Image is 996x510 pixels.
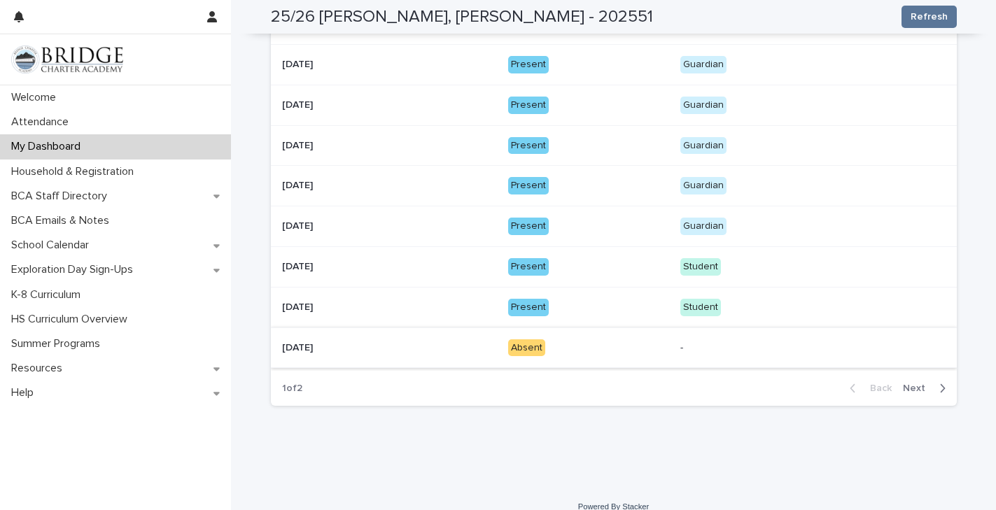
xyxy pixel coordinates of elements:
div: Present [508,97,549,114]
div: Guardian [680,56,727,73]
p: - [680,342,925,354]
span: Refresh [911,10,948,24]
tr: [DATE][DATE] PresentGuardian [271,44,957,85]
tr: [DATE][DATE] PresentGuardian [271,85,957,125]
p: K-8 Curriculum [6,288,92,302]
p: Household & Registration [6,165,145,178]
p: HS Curriculum Overview [6,313,139,326]
div: Present [508,299,549,316]
p: [DATE] [282,258,316,273]
tr: [DATE][DATE] PresentStudent [271,246,957,287]
h2: 25/26 [PERSON_NAME], [PERSON_NAME] - 202551 [271,7,653,27]
div: Present [508,218,549,235]
div: Guardian [680,177,727,194]
tr: [DATE][DATE] PresentStudent [271,287,957,327]
p: Help [6,386,45,399]
div: Student [680,299,721,316]
p: Summer Programs [6,337,111,350]
p: Resources [6,362,73,375]
p: [DATE] [282,218,316,232]
div: Guardian [680,218,727,235]
tr: [DATE][DATE] PresentGuardian [271,206,957,247]
tr: [DATE][DATE] Absent- [271,327,957,368]
div: Present [508,258,549,276]
span: Next [903,383,934,393]
div: Present [508,137,549,155]
div: Guardian [680,137,727,155]
tr: [DATE][DATE] PresentGuardian [271,166,957,206]
p: [DATE] [282,97,316,111]
p: [DATE] [282,56,316,71]
p: BCA Staff Directory [6,190,118,203]
p: 1 of 2 [271,371,314,406]
p: [DATE] [282,177,316,192]
div: Student [680,258,721,276]
p: Attendance [6,115,80,129]
p: School Calendar [6,239,100,252]
p: [DATE] [282,339,316,354]
span: Back [862,383,892,393]
p: [DATE] [282,137,316,152]
p: My Dashboard [6,140,92,153]
div: Present [508,177,549,194]
p: Exploration Day Sign-Ups [6,263,144,276]
div: Guardian [680,97,727,114]
img: V1C1m3IdTEidaUdm9Hs0 [11,45,123,73]
button: Next [897,382,957,395]
button: Refresh [902,6,957,28]
div: Absent [508,339,545,357]
p: BCA Emails & Notes [6,214,120,227]
div: Present [508,56,549,73]
button: Back [839,382,897,395]
tr: [DATE][DATE] PresentGuardian [271,125,957,166]
p: [DATE] [282,299,316,313]
p: Welcome [6,91,67,104]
